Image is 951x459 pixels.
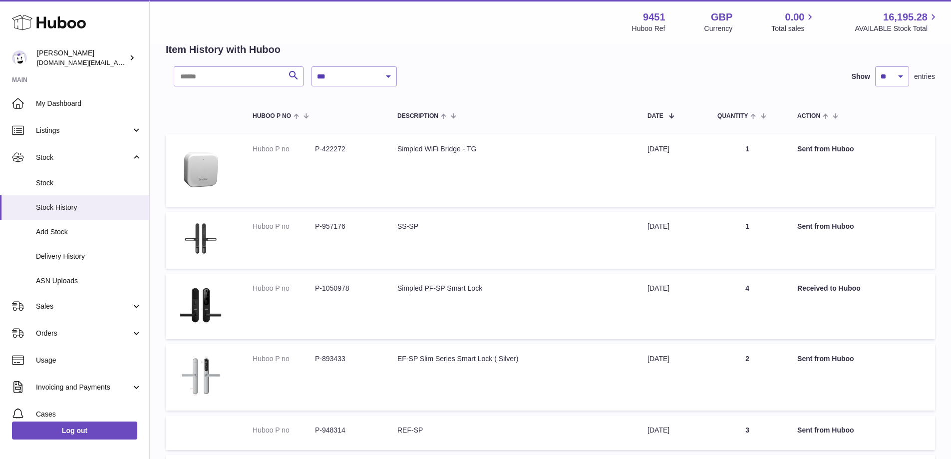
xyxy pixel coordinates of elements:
span: Huboo P no [253,113,291,119]
span: AVAILABLE Stock Total [855,24,939,33]
span: entries [914,72,935,81]
strong: Sent from Huboo [797,355,854,363]
img: 94511723804327.jpg [176,222,226,256]
dt: Huboo P no [253,144,315,154]
dd: P-957176 [315,222,377,231]
td: REF-SP [387,416,637,450]
span: [DOMAIN_NAME][EMAIL_ADDRESS][DOMAIN_NAME] [37,58,199,66]
span: Add Stock [36,227,142,237]
dd: P-422272 [315,144,377,154]
span: Stock [36,153,131,162]
strong: GBP [711,10,732,24]
strong: Sent from Huboo [797,222,854,230]
span: Stock History [36,203,142,212]
span: Usage [36,356,142,365]
span: ASN Uploads [36,276,142,286]
span: Action [797,113,820,119]
span: Cases [36,410,142,419]
td: Simpled PF-SP Smart Lock [387,274,637,339]
dt: Huboo P no [253,284,315,293]
img: 1752062686.jpg [176,284,226,327]
strong: Sent from Huboo [797,426,854,434]
td: 1 [707,134,787,207]
img: smart-gateway-featured-image.png [176,144,226,194]
span: Quantity [717,113,748,119]
td: [DATE] [637,416,707,450]
td: EF-SP Slim Series Smart Lock ( Silver) [387,344,637,411]
span: Sales [36,302,131,311]
a: 16,195.28 AVAILABLE Stock Total [855,10,939,33]
td: [DATE] [637,344,707,411]
span: Orders [36,329,131,338]
span: Description [397,113,438,119]
span: 16,195.28 [883,10,928,24]
td: 3 [707,416,787,450]
a: Log out [12,422,137,440]
dt: Huboo P no [253,354,315,364]
span: 0.00 [785,10,805,24]
td: Simpled WiFi Bridge - TG [387,134,637,207]
div: Huboo Ref [632,24,665,33]
span: Invoicing and Payments [36,383,131,392]
div: [PERSON_NAME] [37,48,127,67]
strong: Sent from Huboo [797,145,854,153]
span: Listings [36,126,131,135]
span: Delivery History [36,252,142,261]
td: 4 [707,274,787,339]
dd: P-1050978 [315,284,377,293]
label: Show [852,72,870,81]
a: 0.00 Total sales [771,10,816,33]
dd: P-948314 [315,426,377,435]
td: 2 [707,344,787,411]
div: Currency [704,24,733,33]
td: SS-SP [387,212,637,269]
td: 1 [707,212,787,269]
td: [DATE] [637,274,707,339]
img: amir.ch@gmail.com [12,50,27,65]
h2: Item History with Huboo [166,43,281,56]
strong: 9451 [643,10,665,24]
span: Date [647,113,663,119]
td: [DATE] [637,212,707,269]
dt: Huboo P no [253,426,315,435]
img: 1699219270.jpg [176,354,226,398]
td: [DATE] [637,134,707,207]
dt: Huboo P no [253,222,315,231]
span: Stock [36,178,142,188]
span: Total sales [771,24,816,33]
strong: Received to Huboo [797,284,861,292]
span: My Dashboard [36,99,142,108]
dd: P-893433 [315,354,377,364]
